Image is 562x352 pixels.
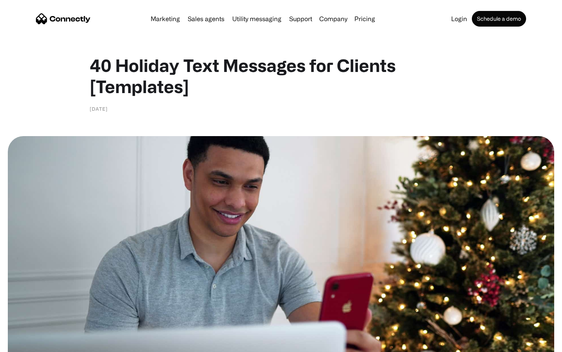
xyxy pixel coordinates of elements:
a: Marketing [148,16,183,22]
div: Company [319,13,347,24]
a: Schedule a demo [472,11,526,27]
h1: 40 Holiday Text Messages for Clients [Templates] [90,55,472,97]
a: Utility messaging [229,16,285,22]
ul: Language list [16,338,47,349]
a: Support [286,16,315,22]
aside: Language selected: English [8,338,47,349]
a: Login [448,16,470,22]
a: Sales agents [185,16,228,22]
div: [DATE] [90,105,108,113]
a: Pricing [351,16,378,22]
